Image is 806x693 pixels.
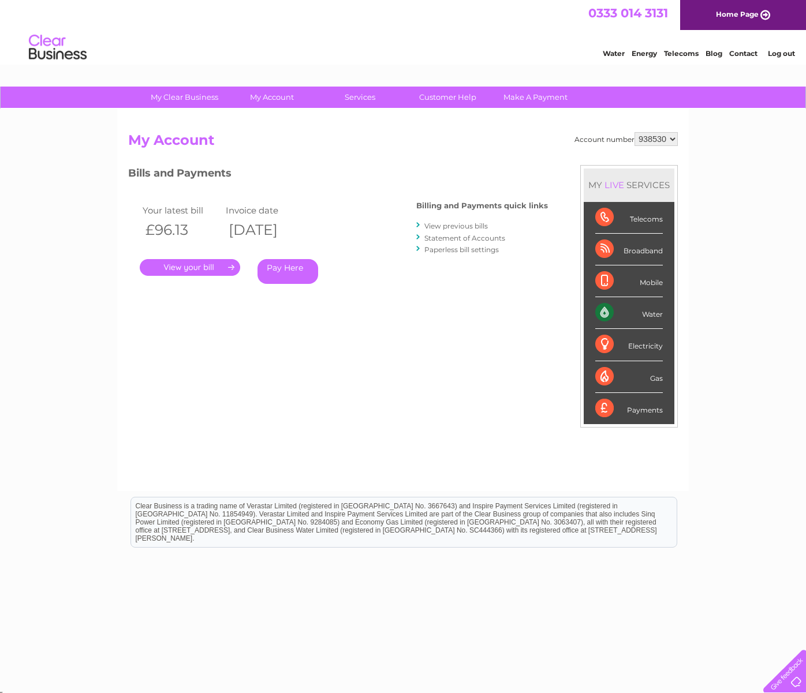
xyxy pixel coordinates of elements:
div: MY SERVICES [584,168,674,201]
div: Water [595,297,663,329]
a: Water [603,49,625,58]
div: Clear Business is a trading name of Verastar Limited (registered in [GEOGRAPHIC_DATA] No. 3667643... [131,6,677,56]
div: Account number [574,132,678,146]
a: Pay Here [258,259,318,284]
h2: My Account [128,132,678,154]
th: [DATE] [223,218,306,242]
th: £96.13 [140,218,223,242]
div: Broadband [595,234,663,265]
a: Customer Help [400,87,495,108]
a: 0333 014 3131 [588,6,668,20]
a: My Clear Business [137,87,232,108]
a: . [140,259,240,276]
a: Contact [729,49,758,58]
a: Log out [768,49,795,58]
a: Make A Payment [488,87,583,108]
td: Your latest bill [140,203,223,218]
h4: Billing and Payments quick links [416,201,548,210]
a: Statement of Accounts [424,234,505,242]
div: Mobile [595,265,663,297]
div: Telecoms [595,202,663,234]
a: Telecoms [664,49,699,58]
h3: Bills and Payments [128,165,548,185]
a: My Account [225,87,320,108]
div: Electricity [595,329,663,361]
img: logo.png [28,30,87,65]
a: Services [312,87,408,108]
a: View previous bills [424,222,488,230]
a: Blog [706,49,722,58]
div: LIVE [602,179,626,190]
a: Paperless bill settings [424,245,499,254]
a: Energy [632,49,657,58]
div: Gas [595,361,663,393]
td: Invoice date [223,203,306,218]
div: Payments [595,393,663,424]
